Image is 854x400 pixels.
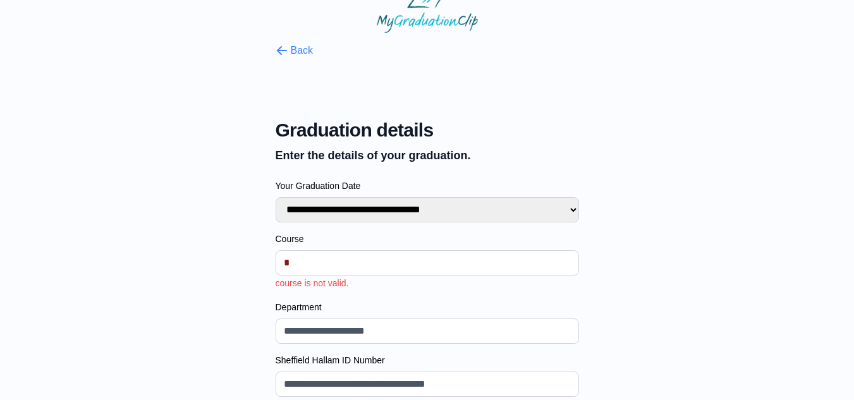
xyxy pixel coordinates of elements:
[276,354,579,367] label: Sheffield Hallam ID Number
[276,147,579,164] p: Enter the details of your graduation.
[276,179,579,192] label: Your Graduation Date
[276,43,314,58] button: Back
[276,233,579,245] label: Course
[276,301,579,313] label: Department
[276,278,349,288] span: course is not valid.
[276,119,579,142] span: Graduation details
